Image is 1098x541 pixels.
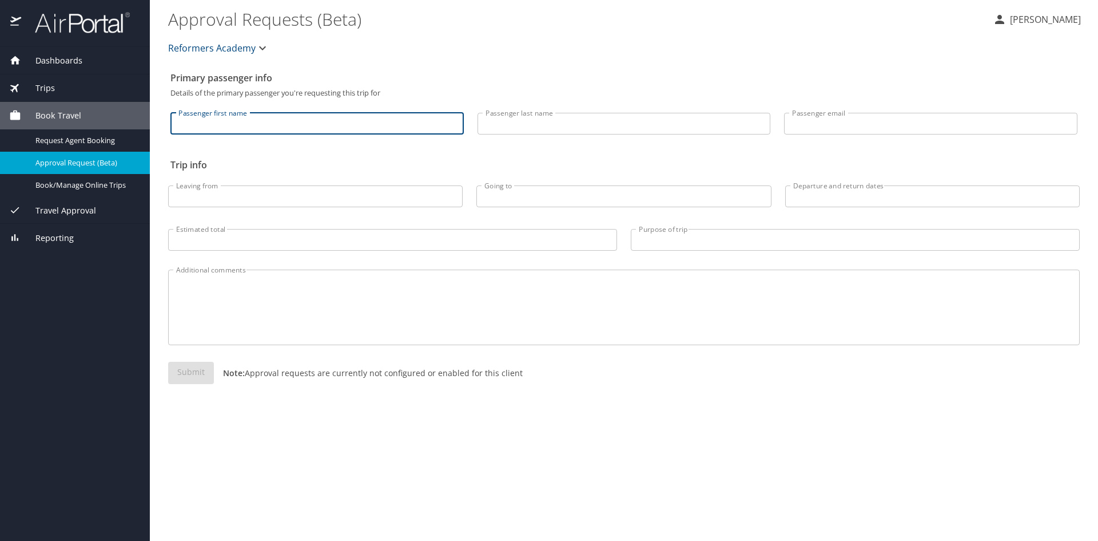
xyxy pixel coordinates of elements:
span: Approval Request (Beta) [35,157,136,168]
img: airportal-logo.png [22,11,130,34]
p: [PERSON_NAME] [1006,13,1081,26]
h2: Trip info [170,156,1077,174]
span: Request Agent Booking [35,135,136,146]
span: Dashboards [21,54,82,67]
span: Book Travel [21,109,81,122]
span: Trips [21,82,55,94]
button: Reformers Academy [164,37,274,60]
p: Details of the primary passenger you're requesting this trip for [170,89,1077,97]
span: Reporting [21,232,74,244]
span: Reformers Academy [168,40,256,56]
p: Approval requests are currently not configured or enabled for this client [214,367,523,379]
span: Travel Approval [21,204,96,217]
button: [PERSON_NAME] [988,9,1085,30]
h1: Approval Requests (Beta) [168,1,984,37]
img: icon-airportal.png [10,11,22,34]
strong: Note: [223,368,245,378]
span: Book/Manage Online Trips [35,180,136,191]
h2: Primary passenger info [170,69,1077,87]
